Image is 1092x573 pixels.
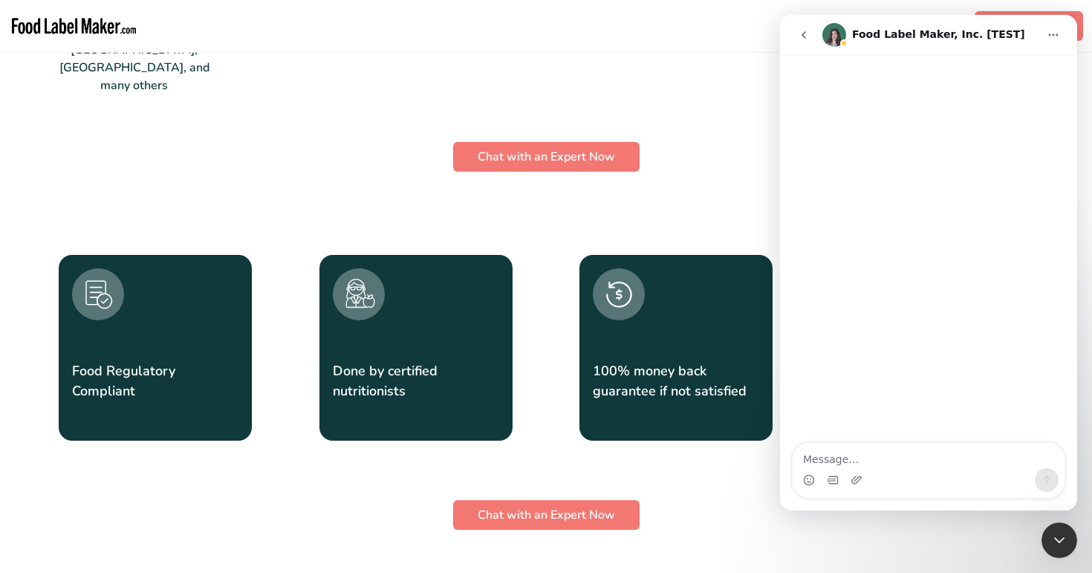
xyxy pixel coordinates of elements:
button: Chat with an Expert Now [453,500,640,530]
iframe: Intercom live chat [1041,522,1077,558]
img: Food Label Maker [9,6,139,46]
span: Chat with an Expert Now [478,506,615,524]
div: Food Regulatory Compliant [72,361,238,401]
button: Chat with an Expert Now [453,142,640,172]
a: Dashboard [975,11,1083,41]
div: Done by certified nutritionists [333,361,499,401]
div: 100% money back guarantee if not satisfied [593,361,759,401]
iframe: Intercom live chat [780,15,1077,511]
span: Chat with an Expert Now [478,148,615,166]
